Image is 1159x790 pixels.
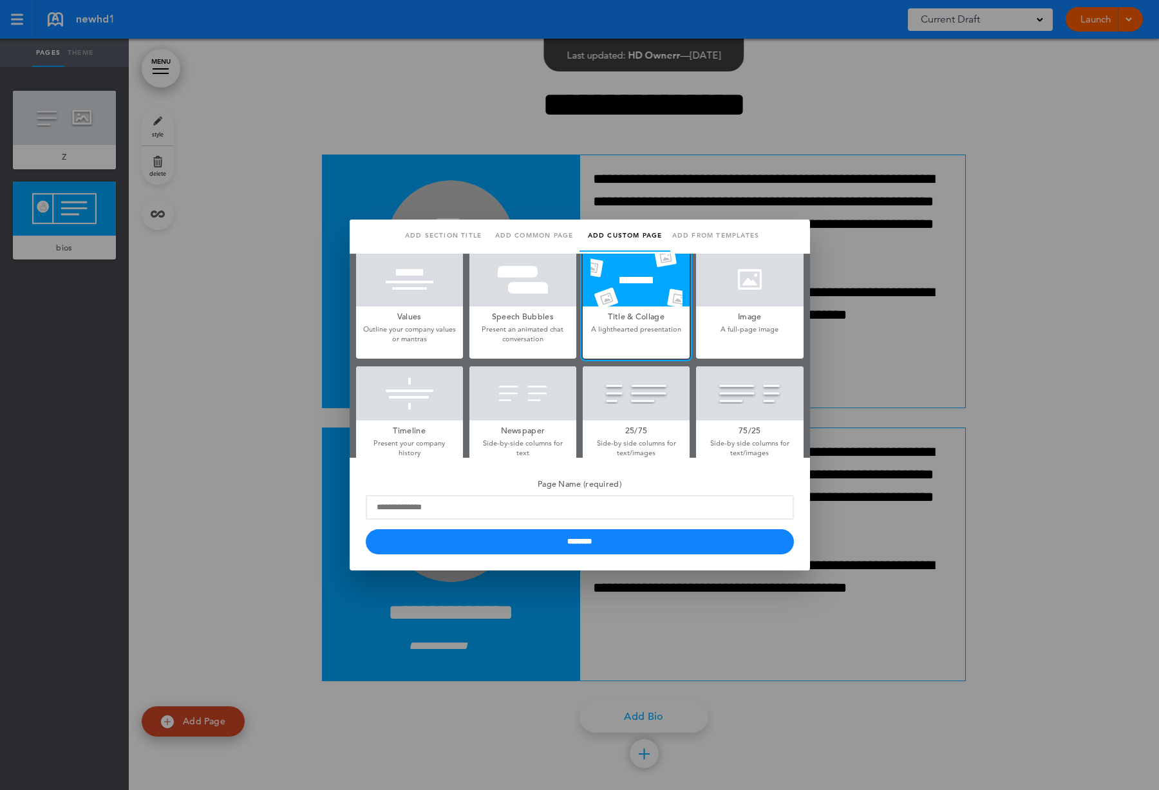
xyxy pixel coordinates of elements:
h5: Image [696,306,803,324]
h5: Speech Bubbles [469,306,576,324]
h5: Timeline [356,420,463,438]
h5: Title & Collage [583,306,690,324]
input: Page Name (required) [366,495,794,520]
p: Present your company history [356,438,463,458]
p: Present an animated chat conversation [469,324,576,344]
p: A lighthearted presentation [583,324,690,334]
p: A full-page image [696,324,803,334]
p: Side-by-side columns for text [469,438,576,458]
a: Add custom page [579,220,670,252]
p: Outline your company values or mantras [356,324,463,344]
a: Add common page [489,220,579,252]
p: Side-by side columns for text/images [696,438,803,458]
p: Side-by side columns for text/images [583,438,690,458]
a: Add section title [398,220,489,252]
h5: 25/75 [583,420,690,438]
h5: Newspaper [469,420,576,438]
h5: 75/25 [696,420,803,438]
h5: Values [356,306,463,324]
a: Add from templates [670,220,761,252]
h5: Page Name (required) [366,474,794,492]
